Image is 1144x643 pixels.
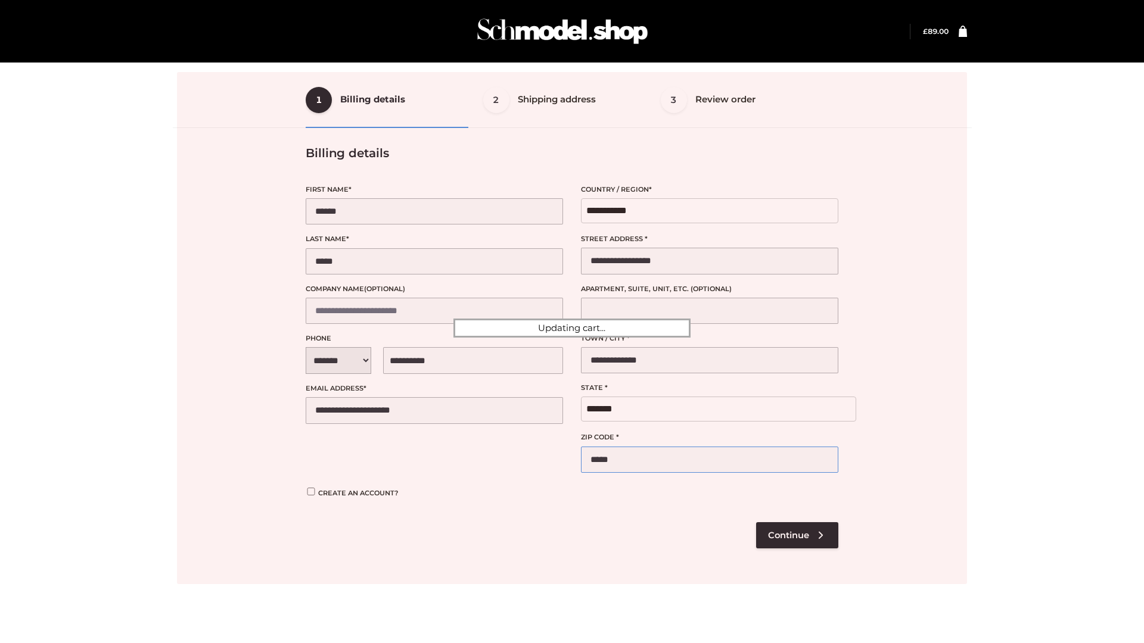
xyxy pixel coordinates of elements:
img: Schmodel Admin 964 [473,8,652,55]
a: £89.00 [923,27,949,36]
div: Updating cart... [453,319,691,338]
span: £ [923,27,928,36]
bdi: 89.00 [923,27,949,36]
